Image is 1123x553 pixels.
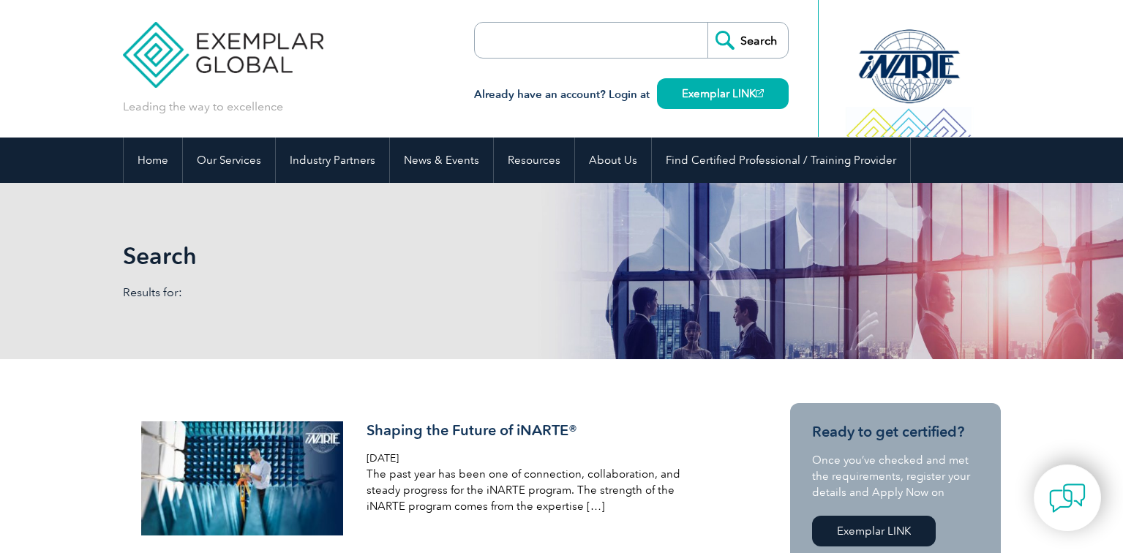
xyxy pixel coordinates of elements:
h3: Already have an account? Login at [474,86,789,104]
h1: Search [123,241,685,270]
a: Our Services [183,138,275,183]
a: Exemplar LINK [657,78,789,109]
img: Auditor-Online-image-640x360-640-x-416-px-300x169.jpg [141,421,344,535]
h3: Ready to get certified? [812,423,979,441]
a: Find Certified Professional / Training Provider [652,138,910,183]
h3: Shaping the Future of iNARTE® [367,421,713,440]
span: [DATE] [367,452,399,464]
p: Leading the way to excellence [123,99,283,115]
a: Industry Partners [276,138,389,183]
a: Resources [494,138,574,183]
a: Exemplar LINK [812,516,936,546]
p: Results for: [123,285,562,301]
p: Once you’ve checked and met the requirements, register your details and Apply Now on [812,452,979,500]
a: Home [124,138,182,183]
a: News & Events [390,138,493,183]
input: Search [707,23,788,58]
img: contact-chat.png [1049,480,1086,516]
a: About Us [575,138,651,183]
p: The past year has been one of connection, collaboration, and steady progress for the iNARTE progr... [367,466,713,514]
img: open_square.png [756,89,764,97]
